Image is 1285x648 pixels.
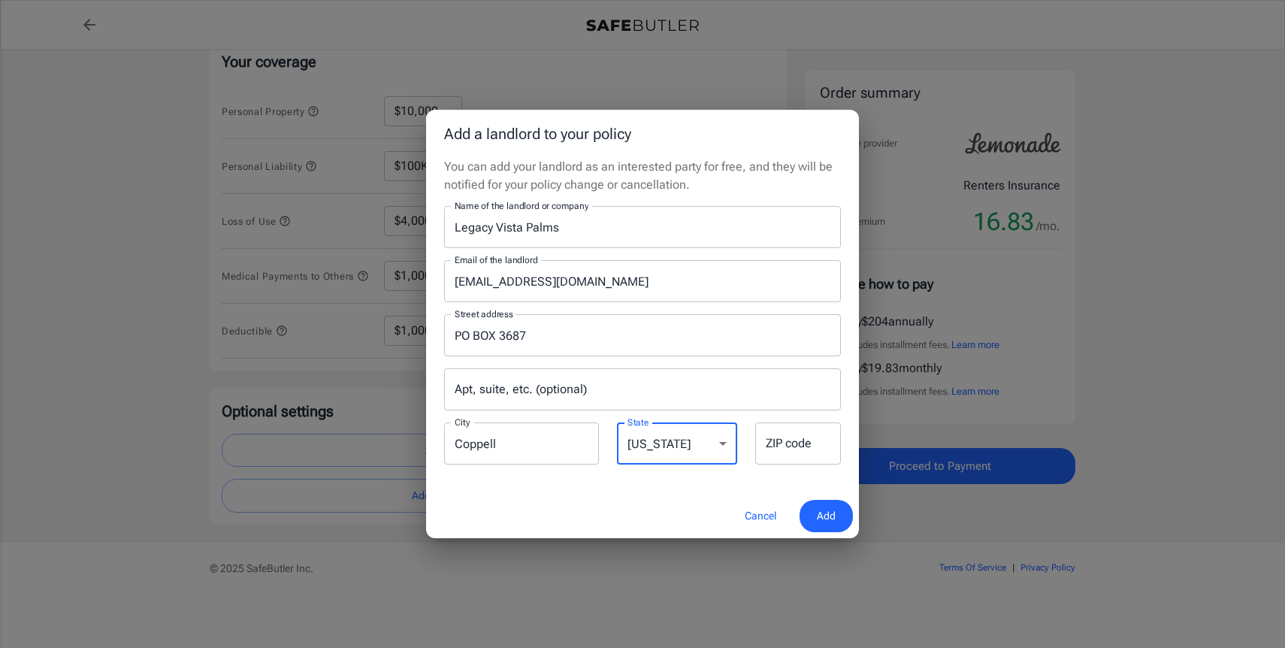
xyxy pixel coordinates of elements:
[455,253,537,266] label: Email of the landlord
[817,507,836,525] span: Add
[455,307,513,320] label: Street address
[444,158,841,194] p: You can add your landlord as an interested party for free, and they will be notified for your pol...
[627,416,649,428] label: State
[727,500,794,532] button: Cancel
[800,500,853,532] button: Add
[455,416,470,428] label: City
[426,110,859,158] h2: Add a landlord to your policy
[455,199,588,212] label: Name of the landlord or company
